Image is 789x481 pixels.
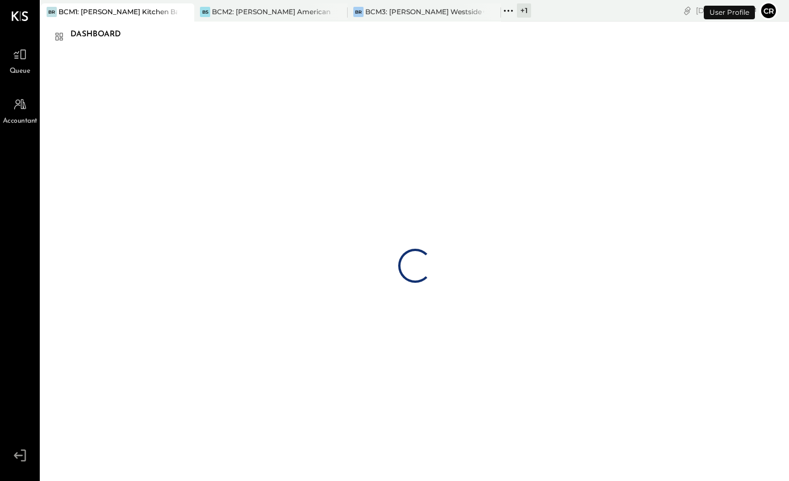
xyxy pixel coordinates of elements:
div: BCM1: [PERSON_NAME] Kitchen Bar Market [59,7,177,16]
div: User Profile [704,6,755,19]
div: + 1 [517,3,531,18]
div: BR [353,7,364,17]
div: BS [200,7,210,17]
div: BCM3: [PERSON_NAME] Westside Grill [365,7,484,16]
div: copy link [682,5,693,16]
a: Queue [1,44,39,77]
div: [DATE] [696,5,757,16]
a: Accountant [1,94,39,127]
span: Accountant [3,116,37,127]
div: Dashboard [70,26,132,44]
button: cr [759,2,778,20]
span: Queue [10,66,31,77]
div: BR [47,7,57,17]
div: BCM2: [PERSON_NAME] American Cooking [212,7,331,16]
